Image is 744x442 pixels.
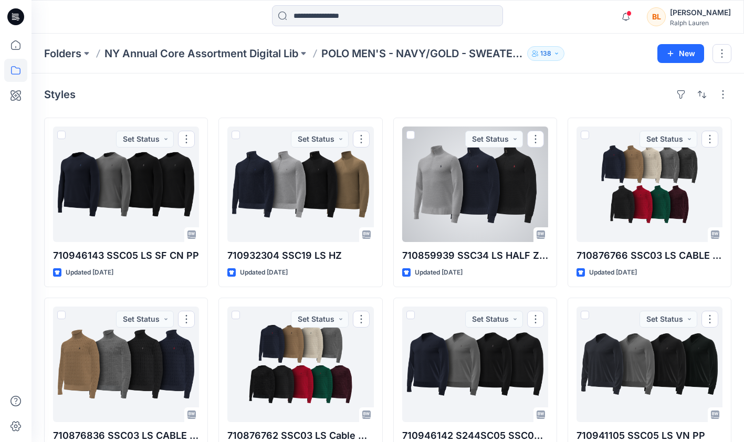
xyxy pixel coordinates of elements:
[577,127,722,242] a: 710876766 SSC03 LS CABLE HALF ZIP PP
[227,127,373,242] a: 710932304 SSC19 LS HZ
[577,307,722,422] a: 710941105 SSC05 LS VN PP
[402,127,548,242] a: 710859939 SSC34 LS HALF ZIP W PP
[402,248,548,263] p: 710859939 SSC34 LS HALF ZIP W PP
[657,44,704,63] button: New
[670,6,731,19] div: [PERSON_NAME]
[527,46,564,61] button: 138
[415,267,463,278] p: Updated [DATE]
[589,267,637,278] p: Updated [DATE]
[44,46,81,61] a: Folders
[66,267,113,278] p: Updated [DATE]
[44,88,76,101] h4: Styles
[321,46,523,61] p: POLO MEN'S - NAVY/GOLD - SWEATERS
[227,307,373,422] a: 710876762 SSC03 LS Cable CN PP_Cash Cable
[402,307,548,422] a: 710946142 S244SC05 SSC05 LS SF VN PP
[53,248,199,263] p: 710946143 SSC05 LS SF CN PP
[53,307,199,422] a: 710876836 SSC03 LS CABLE TN 7GG 1END CABLE WOOL- CASHMERE (2)
[53,127,199,242] a: 710946143 SSC05 LS SF CN PP
[104,46,298,61] a: NY Annual Core Assortment Digital Lib
[240,267,288,278] p: Updated [DATE]
[577,248,722,263] p: 710876766 SSC03 LS CABLE HALF ZIP PP
[540,48,551,59] p: 138
[670,19,731,27] div: Ralph Lauren
[647,7,666,26] div: BL
[227,248,373,263] p: 710932304 SSC19 LS HZ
